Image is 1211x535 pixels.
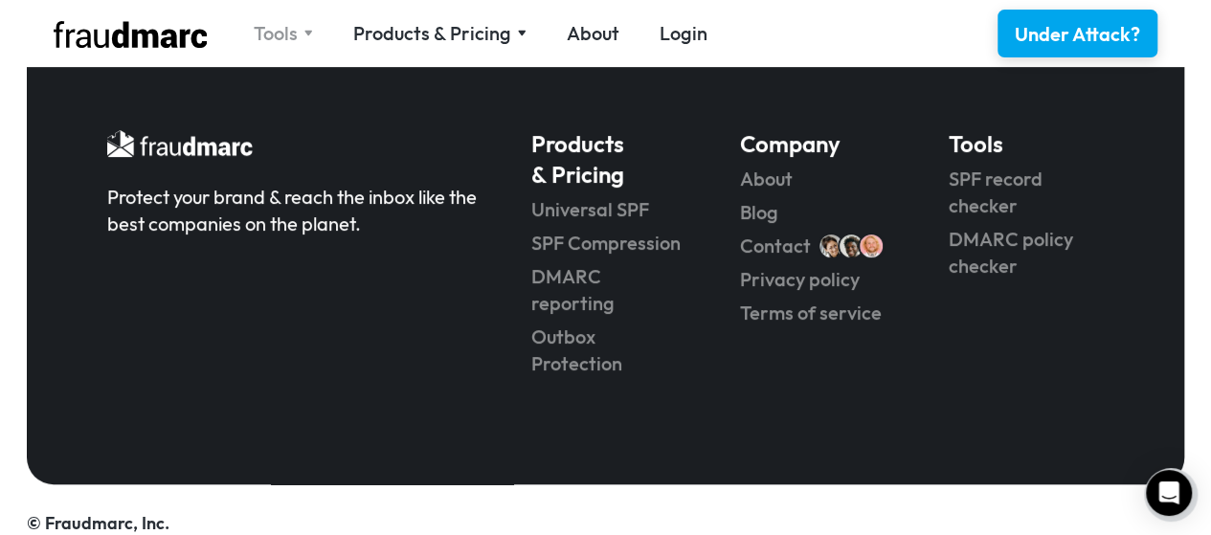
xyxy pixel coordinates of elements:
[1015,21,1140,48] div: Under Attack?
[254,20,313,47] div: Tools
[660,20,707,47] a: Login
[740,199,895,226] a: Blog
[254,20,298,47] div: Tools
[740,233,811,259] a: Contact
[567,20,619,47] a: About
[531,230,686,256] a: SPF Compression
[949,128,1104,159] h5: Tools
[740,128,895,159] h5: Company
[531,263,686,317] a: DMARC reporting
[531,128,686,189] h5: Products & Pricing
[949,166,1104,219] a: SPF record checker
[740,300,895,326] a: Terms of service
[353,20,511,47] div: Products & Pricing
[27,512,169,534] a: © Fraudmarc, Inc.
[740,266,895,293] a: Privacy policy
[998,10,1157,57] a: Under Attack?
[1146,470,1192,516] div: Open Intercom Messenger
[740,166,895,192] a: About
[353,20,527,47] div: Products & Pricing
[949,226,1104,279] a: DMARC policy checker
[531,196,686,223] a: Universal SPF
[531,323,686,377] a: Outbox Protection
[107,184,478,237] div: Protect your brand & reach the inbox like the best companies on the planet.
